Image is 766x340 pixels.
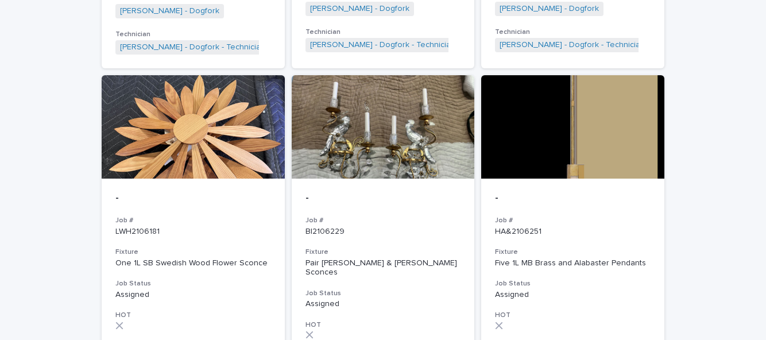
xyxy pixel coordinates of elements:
[115,279,271,288] h3: Job Status
[305,320,461,330] h3: HOT
[495,248,651,257] h3: Fixture
[310,40,455,50] a: [PERSON_NAME] - Dogfork - Technician
[305,28,461,37] h3: Technician
[115,311,271,320] h3: HOT
[120,6,219,16] a: [PERSON_NAME] - Dogfork
[500,4,599,14] a: [PERSON_NAME] - Dogfork
[495,28,651,37] h3: Technician
[115,248,271,257] h3: Fixture
[495,311,651,320] h3: HOT
[115,216,271,225] h3: Job #
[305,227,461,237] p: BI2106229
[115,227,271,237] p: LWH2106181
[305,216,461,225] h3: Job #
[115,30,271,39] h3: Technician
[305,192,461,205] p: -
[115,258,271,268] div: One 1L SB Swedish Wood Flower Sconce
[500,40,645,50] a: [PERSON_NAME] - Dogfork - Technician
[305,299,461,309] p: Assigned
[115,192,271,205] p: -
[310,4,409,14] a: [PERSON_NAME] - Dogfork
[115,290,271,300] p: Assigned
[495,279,651,288] h3: Job Status
[305,248,461,257] h3: Fixture
[495,258,651,268] div: Five 1L MB Brass and Alabaster Pendants
[120,42,265,52] a: [PERSON_NAME] - Dogfork - Technician
[305,289,461,298] h3: Job Status
[495,216,651,225] h3: Job #
[495,290,651,300] p: Assigned
[495,227,651,237] p: HA&2106251
[495,192,651,205] p: -
[305,258,461,278] div: Pair [PERSON_NAME] & [PERSON_NAME] Sconces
